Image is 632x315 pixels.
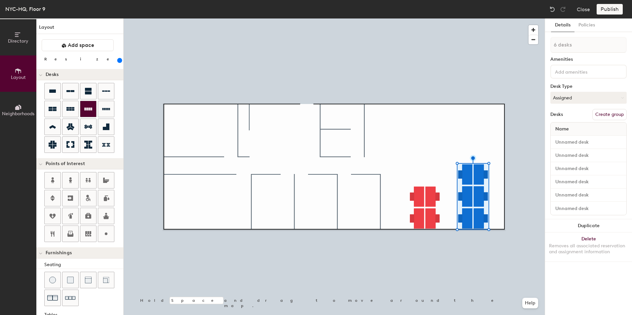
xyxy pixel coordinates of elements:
button: Help [522,298,538,308]
span: Desks [46,72,59,77]
input: Unnamed desk [552,191,625,200]
button: Couch (x3) [62,290,79,306]
img: Couch (corner) [103,277,109,283]
h1: Layout [36,24,123,34]
div: Removes all associated reservation and assignment information [549,243,628,255]
input: Unnamed desk [552,138,625,147]
button: Stool [44,272,61,288]
img: Stool [49,277,56,283]
img: Redo [560,6,566,13]
button: Assigned [550,92,627,104]
input: Unnamed desk [552,177,625,187]
img: Undo [549,6,556,13]
input: Add amenities [554,67,613,75]
div: Amenities [550,57,627,62]
span: Layout [11,75,26,80]
input: Unnamed desk [552,204,625,213]
span: Directory [8,38,28,44]
button: DeleteRemoves all associated reservation and assignment information [545,232,632,262]
div: Desks [550,112,563,117]
div: Desk Type [550,84,627,89]
span: Points of Interest [46,161,85,166]
input: Unnamed desk [552,164,625,173]
div: NYC-HQ, Floor 9 [5,5,45,13]
button: Add space [42,39,114,51]
button: Policies [574,18,599,32]
input: Unnamed desk [552,151,625,160]
span: Neighborhoods [2,111,34,117]
img: Couch (x3) [65,293,76,303]
button: Create group [592,109,627,120]
button: Cushion [62,272,79,288]
div: Resize [44,56,117,62]
span: Add space [68,42,94,49]
button: Couch (corner) [98,272,114,288]
button: Close [577,4,590,15]
img: Couch (middle) [85,277,92,283]
img: Couch (x2) [47,293,58,303]
button: Couch (x2) [44,290,61,306]
img: Cushion [67,277,74,283]
button: Duplicate [545,219,632,232]
button: Couch (middle) [80,272,97,288]
button: Details [551,18,574,32]
div: Seating [44,261,123,268]
span: Furnishings [46,250,72,256]
span: Name [552,123,572,135]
